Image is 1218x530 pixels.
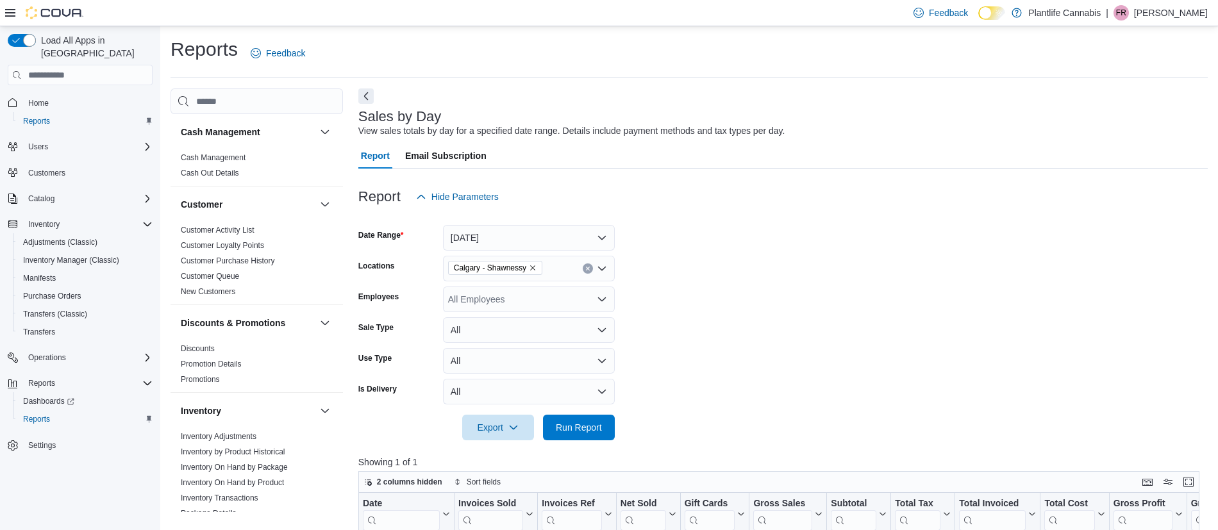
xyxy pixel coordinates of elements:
[23,116,50,126] span: Reports
[23,237,97,247] span: Adjustments (Classic)
[23,414,50,424] span: Reports
[978,6,1005,20] input: Dark Mode
[18,411,153,427] span: Reports
[556,421,602,434] span: Run Report
[181,431,256,442] span: Inventory Adjustments
[23,273,56,283] span: Manifests
[13,269,158,287] button: Manifests
[358,124,785,138] div: View sales totals by day for a specified date range. Details include payment methods and tax type...
[181,240,264,251] span: Customer Loyalty Points
[620,498,665,510] div: Net Sold
[358,261,395,271] label: Locations
[13,251,158,269] button: Inventory Manager (Classic)
[23,376,153,391] span: Reports
[753,498,812,510] div: Gross Sales
[3,436,158,454] button: Settings
[18,270,153,286] span: Manifests
[597,263,607,274] button: Open list of options
[18,253,153,268] span: Inventory Manager (Classic)
[171,222,343,304] div: Customer
[1114,498,1172,510] div: Gross Profit
[411,184,504,210] button: Hide Parameters
[431,190,499,203] span: Hide Parameters
[18,306,153,322] span: Transfers (Classic)
[542,498,601,510] div: Invoices Ref
[181,462,288,472] span: Inventory On Hand by Package
[23,165,71,181] a: Customers
[23,376,60,391] button: Reports
[18,270,61,286] a: Manifests
[443,317,615,343] button: All
[358,322,394,333] label: Sale Type
[377,477,442,487] span: 2 columns hidden
[18,288,87,304] a: Purchase Orders
[181,508,237,518] span: Package Details
[929,6,968,19] span: Feedback
[358,353,392,363] label: Use Type
[23,437,153,453] span: Settings
[181,153,246,162] a: Cash Management
[18,411,55,427] a: Reports
[358,230,404,240] label: Date Range
[28,194,54,204] span: Catalog
[831,498,876,510] div: Subtotal
[529,264,537,272] button: Remove Calgary - Shawnessy from selection in this group
[443,348,615,374] button: All
[458,498,523,510] div: Invoices Sold
[26,6,83,19] img: Cova
[181,344,215,353] a: Discounts
[13,112,158,130] button: Reports
[358,456,1208,468] p: Showing 1 of 1
[181,404,221,417] h3: Inventory
[18,288,153,304] span: Purchase Orders
[3,138,158,156] button: Users
[18,235,153,250] span: Adjustments (Classic)
[443,379,615,404] button: All
[181,493,258,502] a: Inventory Transactions
[28,219,60,229] span: Inventory
[3,163,158,182] button: Customers
[443,225,615,251] button: [DATE]
[23,327,55,337] span: Transfers
[18,253,124,268] a: Inventory Manager (Classic)
[181,375,220,384] a: Promotions
[23,217,153,232] span: Inventory
[28,378,55,388] span: Reports
[181,287,235,296] a: New Customers
[23,95,54,111] a: Home
[181,271,239,281] span: Customer Queue
[317,197,333,212] button: Customer
[181,447,285,456] a: Inventory by Product Historical
[181,374,220,385] span: Promotions
[359,474,447,490] button: 2 columns hidden
[181,198,222,211] h3: Customer
[358,292,399,302] label: Employees
[449,474,506,490] button: Sort fields
[28,98,49,108] span: Home
[181,477,284,488] span: Inventory On Hand by Product
[23,396,74,406] span: Dashboards
[13,410,158,428] button: Reports
[23,165,153,181] span: Customers
[3,374,158,392] button: Reports
[181,478,284,487] a: Inventory On Hand by Product
[3,93,158,112] button: Home
[18,306,92,322] a: Transfers (Classic)
[978,20,979,21] span: Dark Mode
[1114,5,1129,21] div: Faye Rawcliffe
[181,256,275,265] a: Customer Purchase History
[18,324,60,340] a: Transfers
[181,198,315,211] button: Customer
[895,498,940,510] div: Total Tax
[18,393,79,409] a: Dashboards
[181,509,237,518] a: Package Details
[597,294,607,304] button: Open list of options
[23,350,71,365] button: Operations
[1028,5,1101,21] p: Plantlife Cannabis
[181,317,285,329] h3: Discounts & Promotions
[181,493,258,503] span: Inventory Transactions
[28,352,66,363] span: Operations
[23,255,119,265] span: Inventory Manager (Classic)
[28,440,56,451] span: Settings
[3,349,158,367] button: Operations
